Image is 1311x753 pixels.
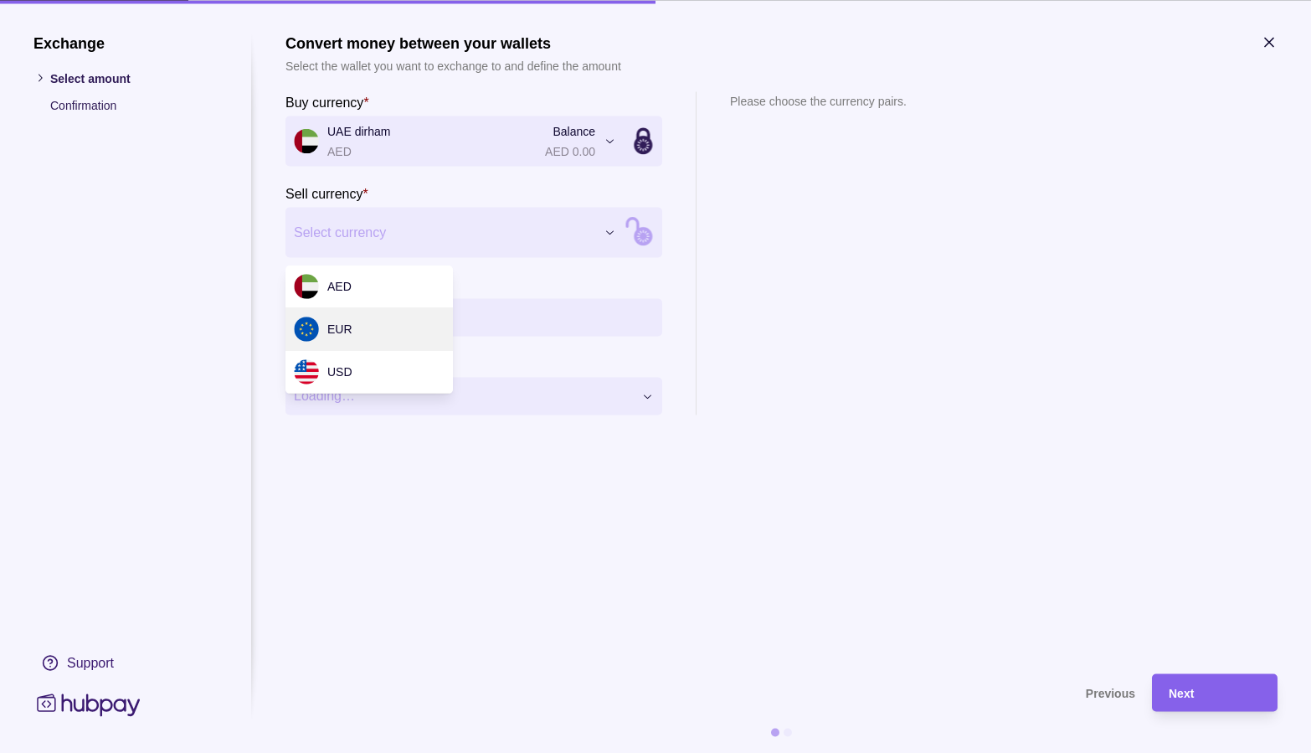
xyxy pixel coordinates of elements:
[294,359,319,384] img: us
[294,274,319,299] img: ae
[294,317,319,342] img: eu
[327,322,352,336] span: EUR
[327,280,352,293] span: AED
[327,365,352,379] span: USD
